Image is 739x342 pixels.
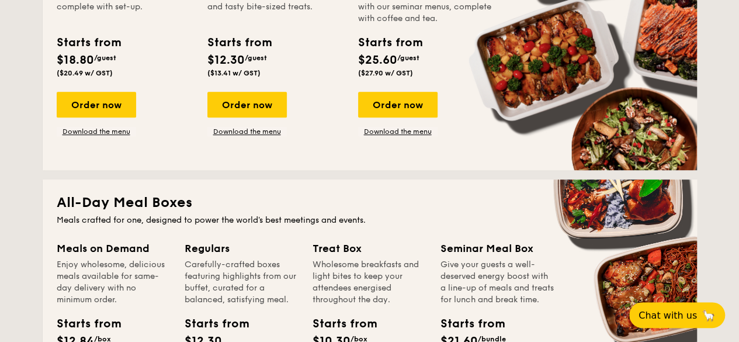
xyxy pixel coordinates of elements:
div: Regulars [185,240,299,257]
div: Starts from [358,34,422,51]
button: Chat with us🦙 [629,302,725,328]
a: Download the menu [358,127,438,136]
div: Starts from [57,315,109,333]
h2: All-Day Meal Boxes [57,194,683,212]
div: Order now [207,92,287,118]
div: Starts from [57,34,120,51]
span: Chat with us [639,310,697,321]
div: Meals crafted for one, designed to power the world's best meetings and events. [57,215,683,226]
div: Give your guests a well-deserved energy boost with a line-up of meals and treats for lunch and br... [440,259,554,306]
div: Starts from [185,315,237,333]
div: Wholesome breakfasts and light bites to keep your attendees energised throughout the day. [313,259,426,306]
span: $12.30 [207,53,245,67]
div: Starts from [440,315,493,333]
div: Starts from [207,34,271,51]
span: ($13.41 w/ GST) [207,69,261,77]
a: Download the menu [207,127,287,136]
div: Carefully-crafted boxes featuring highlights from our buffet, curated for a balanced, satisfying ... [185,259,299,306]
span: $18.80 [57,53,94,67]
div: Seminar Meal Box [440,240,554,257]
span: ($27.90 w/ GST) [358,69,413,77]
div: Order now [57,92,136,118]
div: Meals on Demand [57,240,171,257]
div: Starts from [313,315,365,333]
div: Enjoy wholesome, delicious meals available for same-day delivery with no minimum order. [57,259,171,306]
span: /guest [397,54,419,62]
span: /guest [245,54,267,62]
a: Download the menu [57,127,136,136]
div: Order now [358,92,438,118]
span: /guest [94,54,116,62]
span: $25.60 [358,53,397,67]
span: 🦙 [702,309,716,322]
span: ($20.49 w/ GST) [57,69,113,77]
div: Treat Box [313,240,426,257]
